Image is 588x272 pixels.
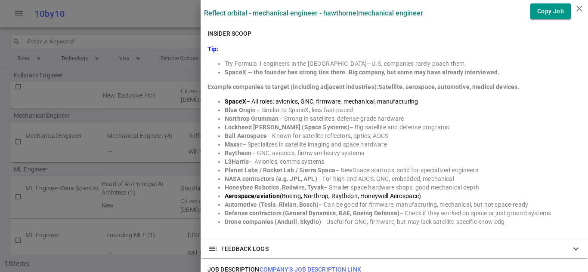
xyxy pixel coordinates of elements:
i: close [574,3,585,14]
strong: NASA contractors (e.g. JPL, APL) [225,175,317,182]
span: – Specializes in satellite imaging and space hardware [242,141,387,148]
label: Reflect Orbital - Mechanical Engineer - Hawthorne | Mechanical Engineer [204,9,423,17]
strong: Ball Aerospace [225,132,267,139]
strong: Maxar [225,141,242,148]
span: toc [207,244,218,254]
strong: Example companies to target (including adjacent industries): [207,83,378,90]
span: – Avionics, comms systems [249,158,324,165]
strong: Automotive (Tesla, Rivian, Bosch) [225,201,319,208]
strong: Tip: [207,46,219,52]
span: – Strong in satellites, defense-grade hardware [279,115,404,122]
strong: Raytheon [225,150,251,156]
span: – For high-end ADCS, GNC, embedded, mechanical [317,175,454,182]
strong: L3Harris [225,158,249,165]
span: – Similar to SpaceX, less fast-paced [256,107,353,113]
strong: Defense contractors (General Dynamics, BAE, Boeing Defense) [225,210,399,217]
span: (Boeing, Northrop, Raytheon, Honeywell Aerospace) [280,193,421,199]
strong: Blue Origin [225,107,256,113]
strong: Northrop Grumman [225,115,279,122]
span: Try Formula 1 engineers in the [GEOGRAPHIC_DATA]—U.S. companies rarely poach them. [225,60,466,67]
span: – Check if they worked on space or just ground systems [399,210,551,217]
span: expand_more [571,244,581,254]
span: – Useful for GNC, firmware, but may lack satellite-specific knowledg [321,218,504,225]
strong: Honeybee Robotics, Redwire, Tyvak [225,184,324,191]
strong: SpaceX — the founder has strong ties there. Big company, but some may have already interviewed. [225,69,499,76]
span: FEEDBACK LOGS [221,244,269,253]
strong: Satellite, aerospace, automotive, medical devices. [378,83,520,90]
span: – All roles: avionics, GNC, firmware, mechanical, manufacturing [246,98,418,105]
strong: SpaceX [225,98,246,105]
span: – GNC, avionics, firmware-heavy systems [251,150,364,156]
span: – Big satellite and defense programs [350,124,449,131]
strong: Lockheed [PERSON_NAME] (Space Systems) [225,124,350,131]
strong: Aerospace/aviation [225,193,280,199]
button: Copy Job [530,3,571,19]
span: – NewSpace startups, solid for specialized engineers [335,167,478,174]
strong: Drone companies (Anduril, Skydio) [225,218,321,225]
strong: Planet Labs / Rocket Lab / Sierra Space [225,167,335,174]
span: – Smaller space hardware shops, good mechanical depth [324,184,479,191]
span: – Known for satellite reflectors, optics, ADCS [267,132,388,139]
div: FEEDBACK LOGS [201,239,588,258]
h6: INSIDER SCOOP [207,29,251,38]
span: – Can be good for firmware, manufacturing, mechanical, but not space-ready [319,201,528,208]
